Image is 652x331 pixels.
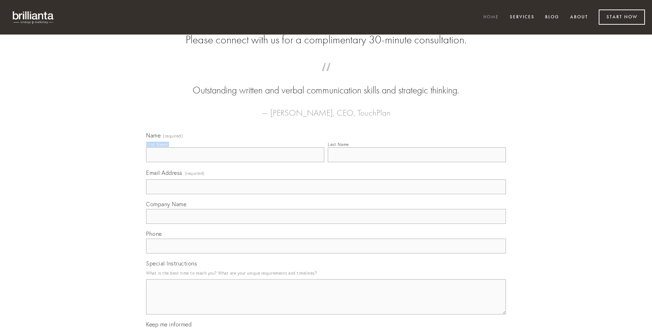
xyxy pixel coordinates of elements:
[146,33,506,47] h2: Please connect with us for a complimentary 30-minute consultation.
[163,134,183,138] span: (required)
[146,268,506,278] p: What is the best time to reach you? What are your unique requirements and timelines?
[505,12,539,23] a: Services
[146,321,192,328] span: Keep me informed
[541,12,564,23] a: Blog
[146,132,161,139] span: Name
[7,7,60,27] img: brillianta - research, strategy, marketing
[146,201,186,208] span: Company Name
[157,70,495,84] span: “
[146,230,162,237] span: Phone
[146,169,182,176] span: Email Address
[146,142,168,147] div: First Name
[328,142,349,147] div: Last Name
[157,97,495,120] figcaption: — [PERSON_NAME], CEO, TouchPlan
[185,168,205,178] span: (required)
[146,260,197,267] span: Special Instructions
[479,12,503,23] a: Home
[157,70,495,97] blockquote: Outstanding written and verbal communication skills and strategic thinking.
[566,12,593,23] a: About
[599,10,645,25] a: Start Now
